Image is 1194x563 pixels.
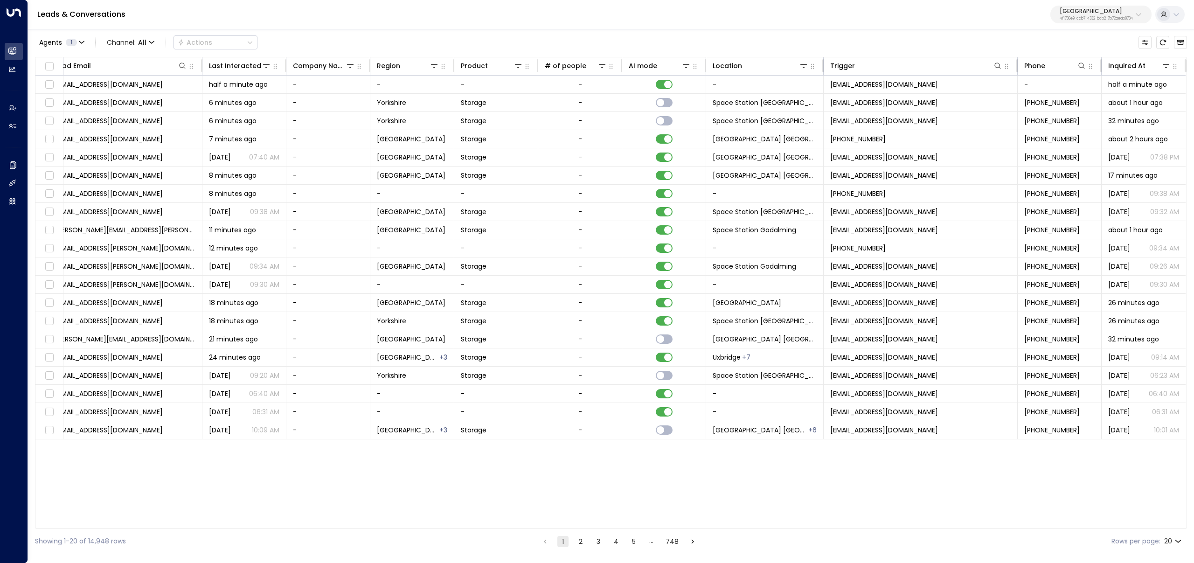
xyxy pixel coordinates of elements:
[43,315,55,327] span: Toggle select row
[454,76,538,93] td: -
[713,371,817,380] span: Space Station Doncaster
[578,225,582,235] div: -
[578,334,582,344] div: -
[286,203,370,221] td: -
[43,424,55,436] span: Toggle select row
[1108,60,1145,71] div: Inquired At
[830,298,938,307] span: leads@space-station.co.uk
[628,536,639,547] button: Go to page 5
[370,403,454,421] td: -
[1024,60,1045,71] div: Phone
[370,185,454,202] td: -
[1108,425,1130,435] span: Sep 17, 2025
[439,425,447,435] div: Daventry,London,Yorkshire
[1108,171,1158,180] span: 17 minutes ago
[286,348,370,366] td: -
[461,98,486,107] span: Storage
[286,185,370,202] td: -
[578,153,582,162] div: -
[461,60,488,71] div: Product
[286,312,370,330] td: -
[461,371,486,380] span: Storage
[43,97,55,109] span: Toggle select row
[1108,60,1171,71] div: Inquired At
[830,153,938,162] span: leads@space-station.co.uk
[830,353,938,362] span: leads@space-station.co.uk
[1108,371,1130,380] span: Oct 03, 2025
[103,36,158,49] button: Channel:All
[830,98,938,107] span: leads@space-station.co.uk
[174,35,257,49] div: Button group with a nested menu
[713,225,796,235] span: Space Station Godalming
[1024,298,1080,307] span: +447736976164
[250,280,279,289] p: 09:30 AM
[377,298,445,307] span: London
[286,167,370,184] td: -
[55,207,163,216] span: dillonfarrelly123@gmail.com
[830,189,886,198] span: +447807232577
[461,116,486,125] span: Storage
[293,60,355,71] div: Company Name
[377,134,445,144] span: Birmingham
[35,36,88,49] button: Agents1
[209,225,256,235] span: 11 minutes ago
[209,280,231,289] span: Oct 01, 2025
[1024,153,1080,162] span: +447517142192
[35,536,126,546] div: Showing 1-20 of 14,948 rows
[209,134,257,144] span: 7 minutes ago
[55,298,163,307] span: donasharp@gmail.com
[713,207,817,216] span: Space Station Garretts Green
[43,133,55,145] span: Toggle select row
[1024,334,1080,344] span: +447925860066
[1108,98,1163,107] span: about 1 hour ago
[377,98,406,107] span: Yorkshire
[1024,280,1080,289] span: +447925105197
[454,403,538,421] td: -
[209,371,231,380] span: Oct 03, 2025
[55,98,163,107] span: b.chadworth@icloud.com
[209,153,231,162] span: Yesterday
[578,171,582,180] div: -
[1024,60,1086,71] div: Phone
[286,330,370,348] td: -
[830,207,938,216] span: leads@space-station.co.uk
[138,39,146,46] span: All
[377,262,445,271] span: Surrey
[1018,76,1102,93] td: -
[1024,98,1080,107] span: +447549865221
[250,207,279,216] p: 09:38 AM
[1024,389,1080,398] span: +44222222222
[209,80,268,89] span: half a minute ago
[461,225,486,235] span: Storage
[461,353,486,362] span: Storage
[377,171,445,180] span: Shropshire
[461,171,486,180] span: Storage
[461,153,486,162] span: Storage
[1108,280,1130,289] span: Oct 01, 2025
[706,385,824,403] td: -
[55,425,163,435] span: jw@test.com
[1024,225,1080,235] span: +447828108577
[664,536,680,547] button: Go to page 748
[43,406,55,418] span: Toggle select row
[713,98,817,107] span: Space Station Wakefield
[39,39,62,46] span: Agents
[370,239,454,257] td: -
[43,261,55,272] span: Toggle select row
[252,407,279,417] p: 06:31 AM
[209,407,231,417] span: Oct 03, 2025
[830,80,938,89] span: leads@space-station.co.uk
[1108,262,1130,271] span: Oct 01, 2025
[713,116,817,125] span: Space Station Wakefield
[706,76,824,93] td: -
[713,171,817,180] span: Space Station Shrewsbury
[1149,389,1179,398] p: 06:40 AM
[1108,353,1130,362] span: Oct 03, 2025
[55,80,163,89] span: colinparks619@gmail.com
[209,207,231,216] span: Oct 05, 2025
[209,243,258,253] span: 12 minutes ago
[1150,207,1179,216] p: 09:32 AM
[1150,153,1179,162] p: 07:38 PM
[209,116,257,125] span: 6 minutes ago
[209,298,258,307] span: 18 minutes ago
